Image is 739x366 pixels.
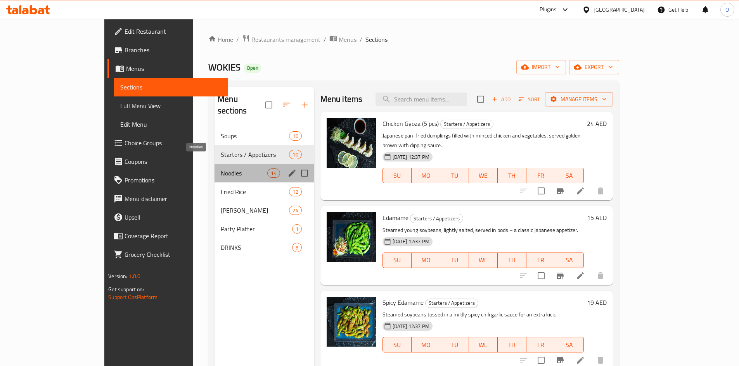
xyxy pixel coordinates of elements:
button: Add [489,93,514,105]
button: TU [440,253,469,268]
span: TU [443,254,466,266]
span: Upsell [125,213,222,222]
span: MO [415,170,437,181]
button: SA [555,168,584,183]
button: FR [526,168,555,183]
span: WE [472,254,495,266]
button: MO [412,337,440,352]
button: Sort [517,93,542,105]
span: Select all sections [261,97,277,113]
button: WE [469,337,498,352]
h2: Menu items [320,93,363,105]
span: Branches [125,45,222,55]
span: Get support on: [108,284,144,294]
span: Starters / Appetizers [426,299,478,308]
span: [DATE] 12:37 PM [389,323,433,330]
p: Steamed young soybeans, lightly salted, served in pods – a classic Japanese appetizer. [382,225,584,235]
span: WE [472,170,495,181]
div: items [267,168,280,178]
button: FR [526,337,555,352]
span: [DATE] 12:37 PM [389,153,433,161]
a: Coverage Report [107,227,228,245]
span: TU [443,339,466,351]
div: [GEOGRAPHIC_DATA] [594,5,645,14]
a: Grocery Checklist [107,245,228,264]
button: TH [498,253,526,268]
span: export [575,62,613,72]
span: Sections [365,35,388,44]
div: items [289,187,301,196]
span: MO [415,339,437,351]
h6: 24 AED [587,118,607,129]
span: 10 [289,151,301,158]
button: WE [469,168,498,183]
button: SU [382,168,412,183]
span: Edit Menu [120,120,222,129]
div: DRINKS8 [215,238,314,257]
div: Open [244,64,261,73]
button: Manage items [545,92,613,107]
nav: Menu sections [215,124,314,260]
a: Edit Menu [114,115,228,134]
span: Open [244,65,261,71]
span: MO [415,254,437,266]
span: Sort sections [277,96,296,114]
span: Starters / Appetizers [410,214,463,223]
span: SU [386,254,408,266]
li: / [324,35,326,44]
button: Branch-specific-item [551,182,569,200]
a: Upsell [107,208,228,227]
button: TH [498,337,526,352]
a: Choice Groups [107,134,228,152]
div: Sushi Menu [221,206,289,215]
div: Soups10 [215,127,314,145]
a: Restaurants management [242,34,320,45]
p: Japanese pan-fried dumplings filled with minced chicken and vegetables, served golden brown with ... [382,131,584,150]
input: search [376,93,467,106]
span: FR [530,254,552,266]
span: [PERSON_NAME] [221,206,289,215]
div: Fried Rice12 [215,182,314,201]
span: Chicken Gyoza (5 pcs) [382,118,439,129]
button: MO [412,253,440,268]
span: Full Menu View [120,101,222,110]
span: Manage items [551,95,607,104]
span: Add [491,95,512,104]
nav: breadcrumb [208,34,619,45]
span: 24 [289,207,301,214]
span: 10 [289,132,301,140]
span: 12 [289,188,301,196]
span: Promotions [125,175,222,185]
span: TH [501,254,523,266]
span: SU [386,339,408,351]
button: MO [412,168,440,183]
span: Fried Rice [221,187,289,196]
span: DRINKS [221,243,292,252]
span: TU [443,170,466,181]
div: Starters / Appetizers10 [215,145,314,164]
span: Choice Groups [125,138,222,148]
span: WE [472,339,495,351]
div: Soups [221,131,289,141]
button: FR [526,253,555,268]
a: Edit Restaurant [107,22,228,41]
span: Restaurants management [251,35,320,44]
div: Plugins [540,5,557,14]
span: Noodles [221,168,267,178]
span: Starters / Appetizers [221,150,289,159]
div: Party Platter [221,224,292,234]
span: SU [386,170,408,181]
p: Steamed soybeans tossed in a mildly spicy chili garlic sauce for an extra kick. [382,310,584,320]
a: Sections [114,78,228,96]
a: Menu disclaimer [107,189,228,208]
button: delete [591,182,610,200]
li: / [236,35,239,44]
span: [DATE] 12:37 PM [389,238,433,245]
button: SA [555,253,584,268]
button: TH [498,168,526,183]
span: 1 [292,225,301,233]
span: Select to update [533,268,549,284]
span: Starters / Appetizers [441,120,493,129]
